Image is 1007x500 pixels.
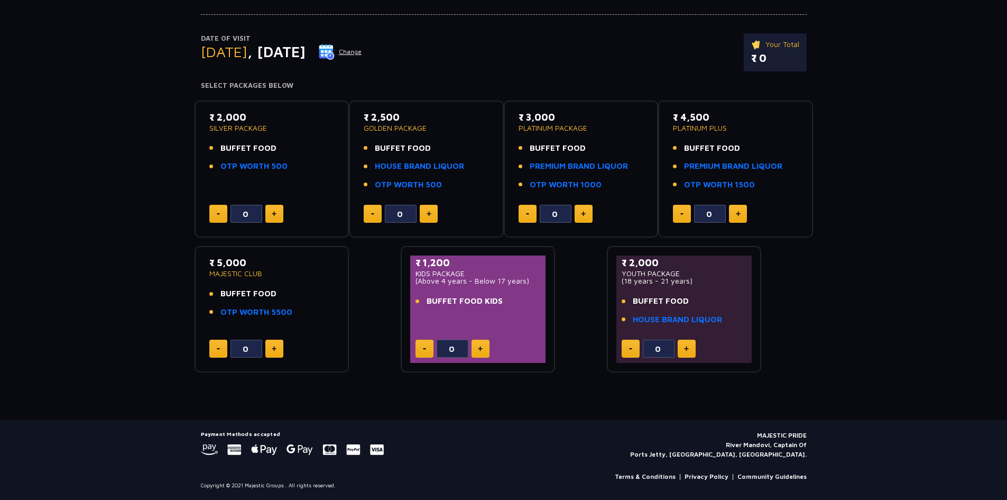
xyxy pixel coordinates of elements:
a: OTP WORTH 500 [220,160,288,172]
p: MAJESTIC PRIDE River Mandovi, Captain Of Ports Jetty, [GEOGRAPHIC_DATA], [GEOGRAPHIC_DATA]. [630,431,807,459]
p: Copyright © 2021 Majestic Groups . All rights reserved. [201,481,336,489]
a: PREMIUM BRAND LIQUOR [530,160,628,172]
img: plus [427,211,431,216]
p: Date of Visit [201,33,362,44]
img: minus [423,348,426,350]
span: BUFFET FOOD [375,142,431,154]
p: PLATINUM PACKAGE [519,124,644,132]
p: SILVER PACKAGE [209,124,335,132]
a: HOUSE BRAND LIQUOR [633,314,722,326]
p: ₹ 5,000 [209,256,335,270]
p: GOLDEN PACKAGE [364,124,489,132]
h4: Select Packages Below [201,81,807,90]
p: ₹ 2,500 [364,110,489,124]
img: plus [272,211,276,216]
p: ₹ 0 [751,50,799,66]
p: ₹ 2,000 [622,256,747,270]
img: plus [272,346,276,351]
a: PREMIUM BRAND LIQUOR [684,160,782,172]
p: KIDS PACKAGE [415,270,541,277]
img: plus [684,346,689,351]
a: OTP WORTH 1500 [684,179,755,191]
a: Privacy Policy [685,472,728,481]
p: ₹ 1,200 [415,256,541,270]
img: plus [581,211,586,216]
p: (Above 4 years - Below 17 years) [415,277,541,285]
span: [DATE] [201,43,247,60]
a: OTP WORTH 1000 [530,179,602,191]
img: minus [629,348,632,350]
a: OTP WORTH 5500 [220,306,292,319]
img: minus [217,348,220,350]
span: BUFFET FOOD [220,142,276,154]
a: HOUSE BRAND LIQUOR [375,160,464,172]
p: (18 years - 21 years) [622,277,747,285]
p: ₹ 3,000 [519,110,644,124]
p: MAJESTIC CLUB [209,270,335,277]
p: YOUTH PACKAGE [622,270,747,277]
p: ₹ 2,000 [209,110,335,124]
span: BUFFET FOOD KIDS [427,295,503,307]
a: OTP WORTH 500 [375,179,442,191]
span: BUFFET FOOD [684,142,740,154]
a: Terms & Conditions [615,472,676,481]
img: minus [217,213,220,215]
span: BUFFET FOOD [530,142,586,154]
span: , [DATE] [247,43,306,60]
img: plus [478,346,483,351]
span: BUFFET FOOD [633,295,689,307]
span: BUFFET FOOD [220,288,276,300]
a: Community Guidelines [737,472,807,481]
img: plus [736,211,741,216]
p: PLATINUM PLUS [673,124,798,132]
img: minus [680,213,683,215]
h5: Payment Methods accepted [201,431,384,437]
button: Change [318,43,362,60]
img: ticket [751,39,762,50]
img: minus [526,213,529,215]
p: Your Total [751,39,799,50]
img: minus [371,213,374,215]
p: ₹ 4,500 [673,110,798,124]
